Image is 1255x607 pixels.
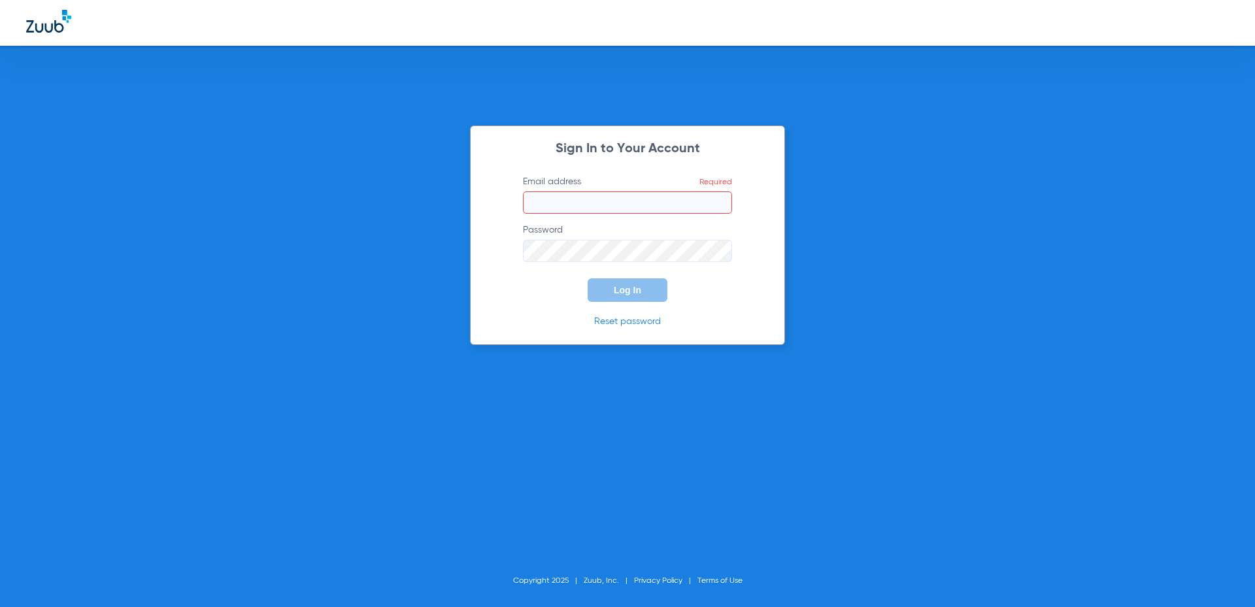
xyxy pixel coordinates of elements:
button: Log In [588,278,667,302]
span: Log In [614,285,641,295]
span: Required [699,178,732,186]
li: Copyright 2025 [513,574,584,587]
input: Password [523,240,732,262]
a: Privacy Policy [634,577,682,585]
img: Zuub Logo [26,10,71,33]
a: Terms of Use [697,577,743,585]
iframe: Chat Widget [1190,544,1255,607]
h2: Sign In to Your Account [503,142,752,156]
label: Email address [523,175,732,214]
label: Password [523,223,732,262]
a: Reset password [594,317,661,326]
input: Email addressRequired [523,191,732,214]
li: Zuub, Inc. [584,574,634,587]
